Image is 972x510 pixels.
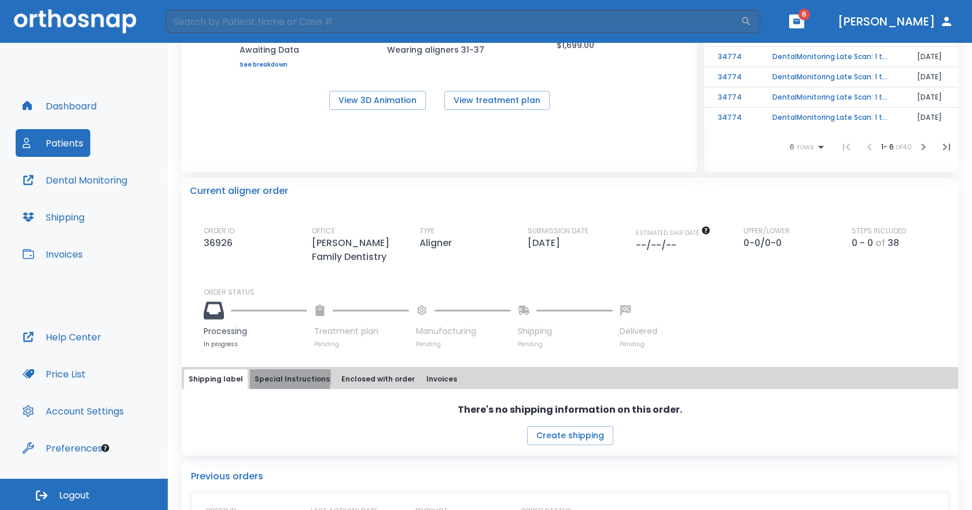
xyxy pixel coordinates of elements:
[329,91,426,110] button: View 3D Animation
[416,340,511,348] p: Pending
[888,236,899,250] p: 38
[790,143,794,151] span: 6
[704,87,759,108] td: 34774
[190,184,288,198] p: Current aligner order
[16,360,93,388] button: Price List
[337,369,419,389] button: Enclosed with order
[518,325,613,337] p: Shipping
[165,10,741,33] input: Search by Patient Name or Case #
[314,340,409,348] p: Pending
[419,236,456,250] p: Aligner
[852,226,906,236] p: STEPS INCLUDED
[422,369,462,389] button: Invoices
[416,325,511,337] p: Manufacturing
[704,67,759,87] td: 34774
[250,369,334,389] button: Special Instructions
[204,340,307,348] p: In progress
[528,236,565,250] p: [DATE]
[636,229,710,237] span: The date will be available after approving treatment plan
[852,236,873,250] p: 0 - 0
[16,166,134,194] button: Dental Monitoring
[636,239,681,252] p: --/--/--
[896,142,912,152] span: of 40
[458,403,682,417] p: There's no shipping information on this order.
[518,340,613,348] p: Pending
[798,9,810,20] span: 6
[444,91,550,110] button: View treatment plan
[903,87,958,108] td: [DATE]
[704,108,759,128] td: 34774
[557,38,594,52] p: $1,699.00
[204,325,307,337] p: Processing
[184,369,248,389] button: Shipping label
[16,240,90,268] button: Invoices
[16,323,108,351] button: Help Center
[312,226,335,236] p: OFFICE
[387,43,491,57] p: Wearing aligners 31-37
[527,426,613,445] button: Create shipping
[419,226,435,236] p: TYPE
[759,108,903,128] td: DentalMonitoring Late Scan: 1 to 2 Weeks Notification
[16,203,91,231] button: Shipping
[620,325,657,337] p: Delivered
[743,236,786,250] p: 0-0/0-0
[16,397,131,425] button: Account Settings
[833,11,958,32] button: [PERSON_NAME]
[620,340,657,348] p: Pending
[704,47,759,67] td: 34774
[14,9,137,33] img: Orthosnap
[903,47,958,67] td: [DATE]
[240,43,300,57] p: Awaiting Data
[16,434,109,462] button: Preferences
[528,226,588,236] p: SUBMISSION DATE
[240,61,300,68] a: See breakdown
[903,67,958,87] td: [DATE]
[903,108,958,128] td: [DATE]
[100,443,111,453] div: Tooltip anchor
[759,87,903,108] td: DentalMonitoring Late Scan: 1 to 2 Weeks Notification
[743,226,790,236] p: UPPER/LOWER
[204,287,950,298] p: ORDER STATUS
[191,469,949,483] p: Previous orders
[184,369,956,389] div: tabs
[16,129,90,157] button: Patients
[759,67,903,87] td: DentalMonitoring Late Scan: 1 to 2 Weeks Notification
[312,236,410,264] p: [PERSON_NAME] Family Dentistry
[875,236,885,250] p: of
[759,47,903,67] td: DentalMonitoring Late Scan: 1 to 2 Weeks Notification
[204,236,237,250] p: 36926
[314,325,409,337] p: Treatment plan
[794,143,814,151] span: rows
[59,489,90,502] span: Logout
[881,142,896,152] span: 1 - 6
[204,226,234,236] p: ORDER ID
[16,92,104,120] button: Dashboard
